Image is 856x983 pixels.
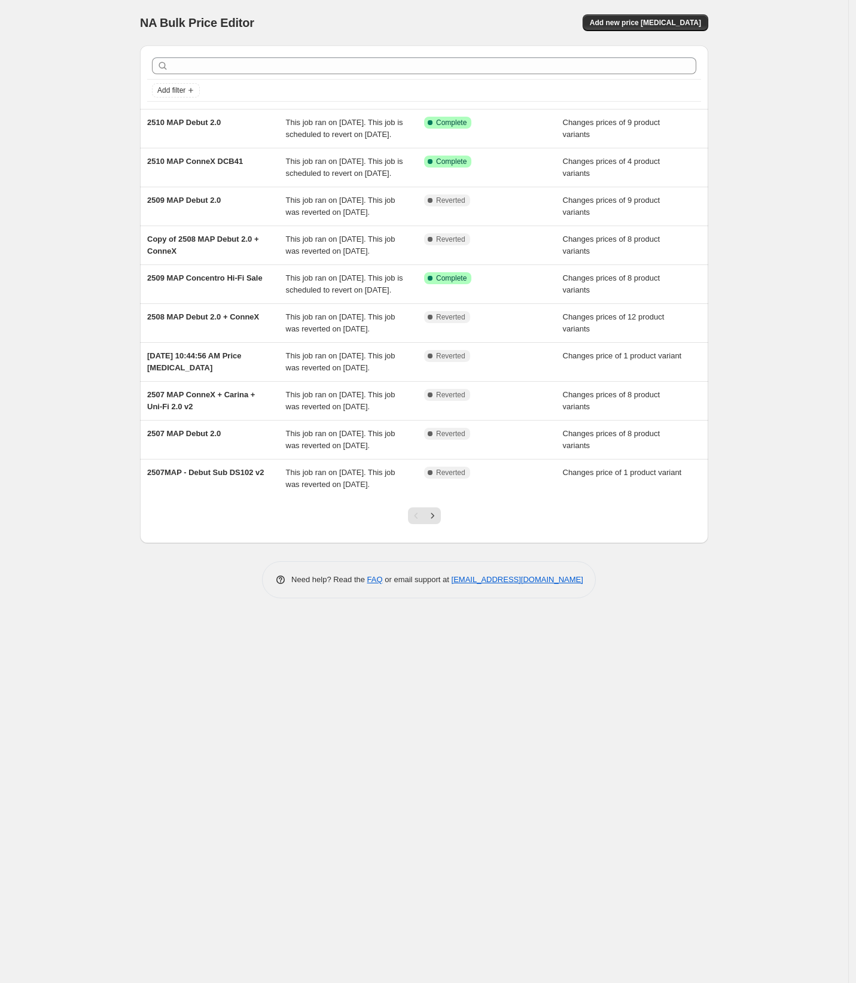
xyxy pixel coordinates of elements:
span: 2507MAP - Debut Sub DS102 v2 [147,468,264,477]
span: Complete [436,273,467,283]
span: Reverted [436,196,465,205]
span: Changes price of 1 product variant [563,468,682,477]
span: This job ran on [DATE]. This job is scheduled to revert on [DATE]. [286,157,403,178]
span: Changes prices of 8 product variants [563,235,660,255]
span: 2507 MAP Debut 2.0 [147,429,221,438]
span: This job ran on [DATE]. This job is scheduled to revert on [DATE]. [286,273,403,294]
span: NA Bulk Price Editor [140,16,254,29]
span: Changes prices of 4 product variants [563,157,660,178]
span: Complete [436,157,467,166]
span: Changes prices of 8 product variants [563,273,660,294]
button: Next [424,507,441,524]
span: 2507 MAP ConneX + Carina + Uni-Fi 2.0 v2 [147,390,255,411]
nav: Pagination [408,507,441,524]
span: Changes prices of 12 product variants [563,312,665,333]
span: Copy of 2508 MAP Debut 2.0 + ConneX [147,235,259,255]
span: [DATE] 10:44:56 AM Price [MEDICAL_DATA] [147,351,242,372]
span: 2510 MAP Debut 2.0 [147,118,221,127]
span: 2509 MAP Concentro Hi-Fi Sale [147,273,263,282]
span: This job ran on [DATE]. This job was reverted on [DATE]. [286,196,395,217]
span: This job ran on [DATE]. This job was reverted on [DATE]. [286,235,395,255]
span: Add new price [MEDICAL_DATA] [590,18,701,28]
button: Add filter [152,83,200,98]
span: Changes prices of 9 product variants [563,118,660,139]
span: Changes prices of 8 product variants [563,429,660,450]
span: This job ran on [DATE]. This job was reverted on [DATE]. [286,429,395,450]
span: 2508 MAP Debut 2.0 + ConneX [147,312,259,321]
button: Add new price [MEDICAL_DATA] [583,14,708,31]
span: Reverted [436,351,465,361]
span: Reverted [436,235,465,244]
span: Reverted [436,390,465,400]
span: Changes prices of 8 product variants [563,390,660,411]
span: 2509 MAP Debut 2.0 [147,196,221,205]
a: FAQ [367,575,383,584]
span: This job ran on [DATE]. This job was reverted on [DATE]. [286,312,395,333]
span: Reverted [436,312,465,322]
span: This job ran on [DATE]. This job was reverted on [DATE]. [286,390,395,411]
span: Complete [436,118,467,127]
span: Need help? Read the [291,575,367,584]
span: Changes prices of 9 product variants [563,196,660,217]
span: This job ran on [DATE]. This job was reverted on [DATE]. [286,468,395,489]
span: This job ran on [DATE]. This job is scheduled to revert on [DATE]. [286,118,403,139]
span: Reverted [436,468,465,477]
span: 2510 MAP ConneX DCB41 [147,157,243,166]
span: Changes price of 1 product variant [563,351,682,360]
span: Add filter [157,86,185,95]
a: [EMAIL_ADDRESS][DOMAIN_NAME] [452,575,583,584]
span: This job ran on [DATE]. This job was reverted on [DATE]. [286,351,395,372]
span: or email support at [383,575,452,584]
span: Reverted [436,429,465,439]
